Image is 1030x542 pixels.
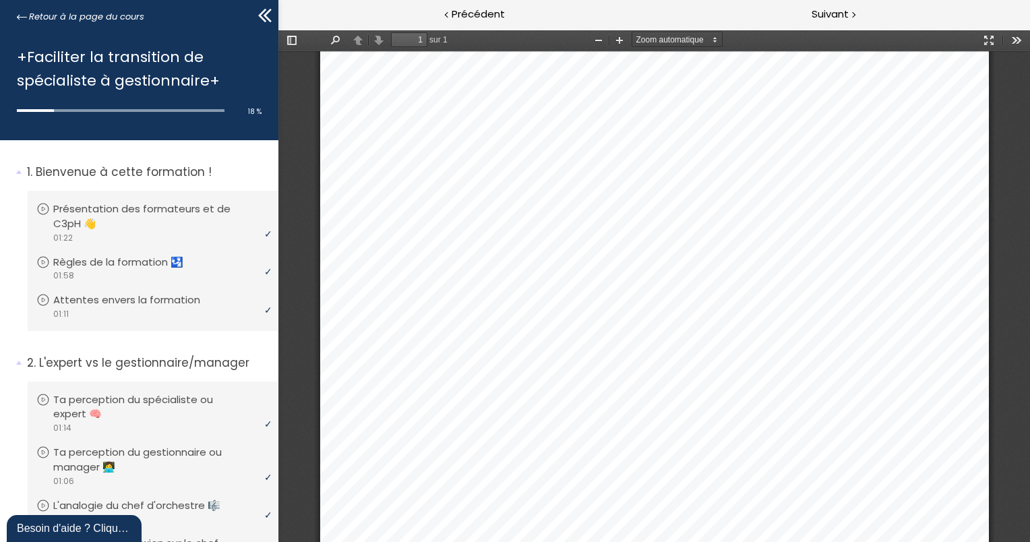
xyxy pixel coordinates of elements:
[27,164,268,181] p: Bienvenue à cette formation !
[53,202,266,231] p: Présentation des formateurs et de C3pH 👋
[53,232,73,244] span: 01:22
[27,355,268,371] p: L'expert vs le gestionnaire/manager
[53,422,71,434] span: 01:14
[354,3,458,17] select: Zoom
[452,6,505,23] span: Précédent
[113,3,149,18] input: Page
[29,9,144,24] span: Retour à la page du cours
[53,475,74,487] span: 01:06
[53,498,241,513] p: L'analogie du chef d'orchestre 🎼
[53,392,266,422] p: Ta perception du spécialiste ou expert 🧠
[53,270,74,282] span: 01:58
[17,45,255,92] h1: +Faciliter la transition de spécialiste à gestionnaire+
[27,355,36,371] span: 2.
[248,107,262,117] span: 18 %
[53,255,204,270] p: Règles de la formation 🛂
[27,164,32,181] span: 1.
[53,308,69,320] span: 01:11
[53,293,220,307] p: Attentes envers la formation
[17,9,144,24] a: Retour à la page du cours
[812,6,849,23] span: Suivant
[7,512,144,542] iframe: chat widget
[149,3,174,18] span: sur 1
[53,445,266,475] p: Ta perception du gestionnaire ou manager 👩‍💻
